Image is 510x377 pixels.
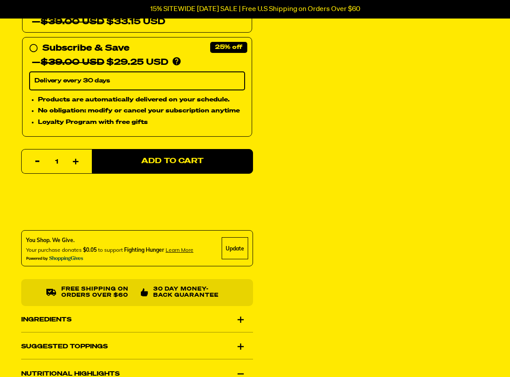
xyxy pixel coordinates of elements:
[38,95,245,105] li: Products are automatically delivered on your schedule.
[29,72,245,90] select: Subscribe & Save —$39.00 USD$29.25 USD Products are automatically delivered on your schedule. No ...
[141,158,204,165] span: Add to Cart
[61,286,133,299] p: Free shipping on orders over $60
[166,246,193,253] span: Learn more about donating
[26,256,83,261] img: Powered By ShoppingGives
[124,246,164,253] span: Fighting Hunger
[27,149,87,174] input: quantity
[150,5,360,13] p: 15% SITEWIDE [DATE] SALE | Free U.S Shipping on Orders Over $60
[42,41,129,56] div: Subscribe & Save
[21,307,253,332] div: Ingredients
[26,246,82,253] span: Your purchase donates
[83,246,97,253] span: $0.05
[41,58,104,67] del: $39.00 USD
[26,236,193,244] div: You Shop. We Give.
[21,334,253,359] div: Suggested Toppings
[98,246,123,253] span: to support
[153,286,228,299] p: 30 Day Money-Back Guarantee
[92,149,253,174] button: Add to Cart
[38,118,245,127] li: Loyalty Program with free gifts
[222,237,248,259] div: Update Cause Button
[41,18,104,26] del: $39.00 USD
[32,15,165,29] div: — $33.15 USD
[32,56,168,70] div: — $29.25 USD
[38,106,245,116] li: No obligation: modify or cancel your subscription anytime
